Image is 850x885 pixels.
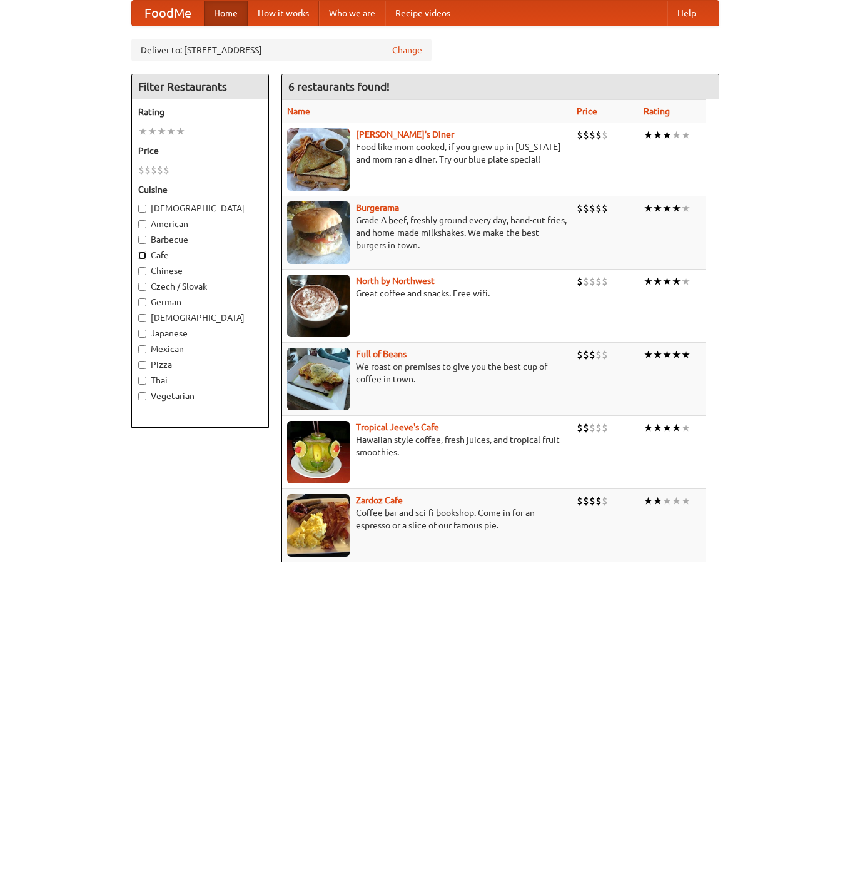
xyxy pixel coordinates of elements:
[287,507,567,532] p: Coffee bar and sci-fi bookshop. Come in for an espresso or a slice of our famous pie.
[577,128,583,142] li: $
[151,163,157,177] li: $
[653,421,662,435] li: ★
[138,124,148,138] li: ★
[681,275,691,288] li: ★
[577,275,583,288] li: $
[595,128,602,142] li: $
[356,495,403,505] b: Zardoz Cafe
[653,275,662,288] li: ★
[589,275,595,288] li: $
[602,275,608,288] li: $
[662,348,672,362] li: ★
[138,249,262,261] label: Cafe
[138,345,146,353] input: Mexican
[138,358,262,371] label: Pizza
[287,214,567,251] p: Grade A beef, freshly ground every day, hand-cut fries, and home-made milkshakes. We make the bes...
[138,280,262,293] label: Czech / Slovak
[602,494,608,508] li: $
[288,81,390,93] ng-pluralize: 6 restaurants found!
[287,360,567,385] p: We roast on premises to give you the best cup of coffee in town.
[681,201,691,215] li: ★
[287,201,350,264] img: burgerama.jpg
[653,201,662,215] li: ★
[644,201,653,215] li: ★
[644,348,653,362] li: ★
[138,330,146,338] input: Japanese
[138,144,262,157] h5: Price
[138,267,146,275] input: Chinese
[138,218,262,230] label: American
[681,421,691,435] li: ★
[672,348,681,362] li: ★
[138,265,262,277] label: Chinese
[138,236,146,244] input: Barbecue
[356,129,454,139] a: [PERSON_NAME]'s Diner
[163,163,169,177] li: $
[681,128,691,142] li: ★
[287,141,567,166] p: Food like mom cooked, if you grew up in [US_STATE] and mom ran a diner. Try our blue plate special!
[176,124,185,138] li: ★
[672,275,681,288] li: ★
[662,275,672,288] li: ★
[589,421,595,435] li: $
[248,1,319,26] a: How it works
[287,106,310,116] a: Name
[644,106,670,116] a: Rating
[644,421,653,435] li: ★
[595,275,602,288] li: $
[356,203,399,213] a: Burgerama
[138,106,262,118] h5: Rating
[138,298,146,306] input: German
[138,163,144,177] li: $
[672,421,681,435] li: ★
[667,1,706,26] a: Help
[662,494,672,508] li: ★
[138,205,146,213] input: [DEMOGRAPHIC_DATA]
[138,311,262,324] label: [DEMOGRAPHIC_DATA]
[595,201,602,215] li: $
[681,494,691,508] li: ★
[138,202,262,215] label: [DEMOGRAPHIC_DATA]
[595,421,602,435] li: $
[138,392,146,400] input: Vegetarian
[132,74,268,99] h4: Filter Restaurants
[577,494,583,508] li: $
[287,287,567,300] p: Great coffee and snacks. Free wifi.
[595,494,602,508] li: $
[577,421,583,435] li: $
[157,163,163,177] li: $
[138,343,262,355] label: Mexican
[672,494,681,508] li: ★
[385,1,460,26] a: Recipe videos
[287,494,350,557] img: zardoz.jpg
[356,276,435,286] a: North by Northwest
[356,422,439,432] b: Tropical Jeeve's Cafe
[138,283,146,291] input: Czech / Slovak
[644,494,653,508] li: ★
[138,374,262,387] label: Thai
[138,251,146,260] input: Cafe
[144,163,151,177] li: $
[602,128,608,142] li: $
[681,348,691,362] li: ★
[583,128,589,142] li: $
[583,421,589,435] li: $
[589,348,595,362] li: $
[577,201,583,215] li: $
[204,1,248,26] a: Home
[138,327,262,340] label: Japanese
[583,201,589,215] li: $
[287,421,350,483] img: jeeves.jpg
[287,348,350,410] img: beans.jpg
[138,377,146,385] input: Thai
[583,348,589,362] li: $
[356,349,407,359] a: Full of Beans
[602,201,608,215] li: $
[577,106,597,116] a: Price
[131,39,432,61] div: Deliver to: [STREET_ADDRESS]
[662,421,672,435] li: ★
[589,128,595,142] li: $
